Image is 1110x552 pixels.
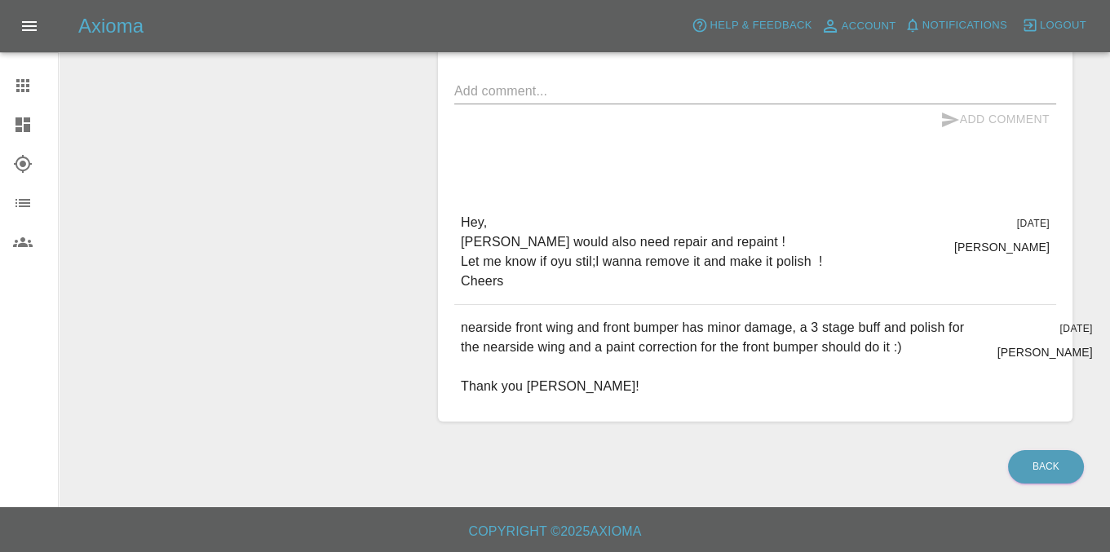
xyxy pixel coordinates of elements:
[1060,323,1093,334] span: [DATE]
[688,13,816,38] button: Help & Feedback
[900,13,1011,38] button: Notifications
[1018,13,1090,38] button: Logout
[1040,16,1086,35] span: Logout
[1017,218,1050,229] span: [DATE]
[1008,450,1084,484] a: Back
[842,17,896,36] span: Account
[461,318,984,396] p: nearside front wing and front bumper has minor damage, a 3 stage buff and polish for the nearside...
[922,16,1007,35] span: Notifications
[78,13,144,39] h5: Axioma
[13,520,1097,543] h6: Copyright © 2025 Axioma
[954,239,1050,255] p: [PERSON_NAME]
[997,344,1093,360] p: [PERSON_NAME]
[816,13,900,39] a: Account
[710,16,811,35] span: Help & Feedback
[461,213,822,291] p: Hey, [PERSON_NAME] would also need repair and repaint ! Let me know if oyu stil;l wanna remove it...
[10,7,49,46] button: Open drawer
